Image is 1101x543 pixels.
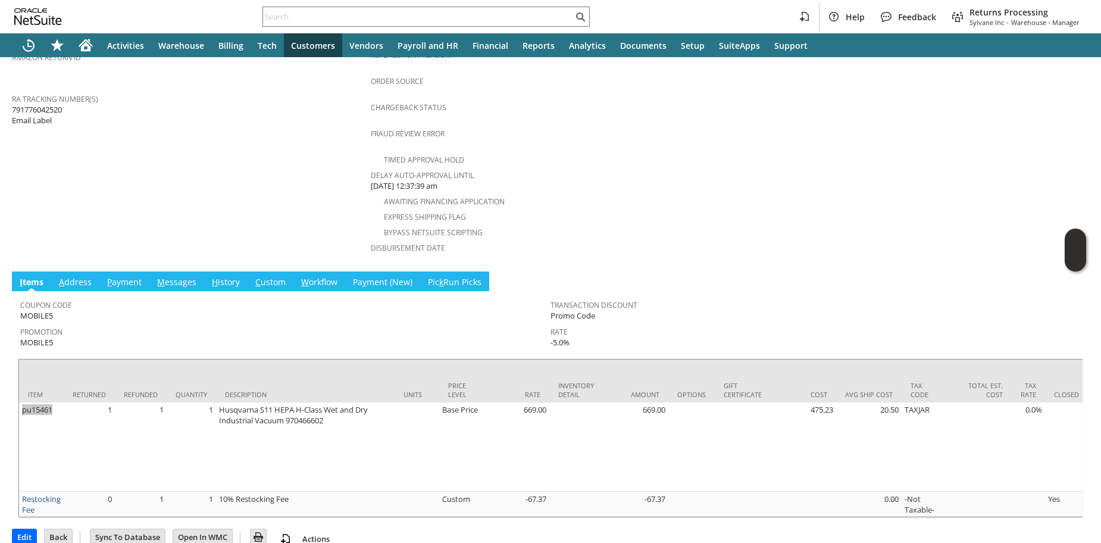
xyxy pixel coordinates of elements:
td: 1 [64,402,115,492]
span: Promo Code [550,310,595,322]
td: 0.00 [836,492,902,517]
td: Yes [1045,492,1088,517]
a: Financial [465,33,515,57]
span: [DATE] 12:37:39 am [371,180,437,192]
a: Chargeback Status [371,102,446,113]
td: Custom [439,492,484,517]
span: Warehouse [158,40,204,51]
a: Warehouse [151,33,211,57]
span: Vendors [349,40,383,51]
span: Customers [291,40,335,51]
td: 1 [167,492,216,517]
span: M [157,276,165,288]
td: 0.0% [1012,402,1045,492]
span: Warehouse - Manager [1011,18,1080,27]
a: Rate [550,327,568,337]
a: Vendors [342,33,390,57]
span: MOBILE5 [20,310,53,322]
span: Financial [473,40,508,51]
span: Activities [107,40,144,51]
a: Order Source [371,76,424,86]
td: -67.37 [484,492,549,517]
svg: Search [573,10,587,24]
span: Documents [620,40,667,51]
a: RA Tracking Number(s) [12,94,98,104]
div: Closed [1054,390,1079,399]
a: Unrolled view on [1068,274,1082,288]
input: Search [263,10,573,24]
a: Tech [251,33,284,57]
div: Tax Rate [1021,381,1036,399]
a: Messages [154,276,199,289]
span: 791776042520 Email Label [12,104,62,126]
td: 669.00 [603,402,668,492]
a: Analytics [562,33,613,57]
a: Disbursement Date [371,243,445,253]
td: 0 [64,492,115,517]
span: I [20,276,23,288]
a: Fraud Review Error [371,129,445,139]
td: 1 [115,402,167,492]
svg: logo [14,8,62,25]
div: Rate [493,390,540,399]
a: Delay Auto-Approval Until [371,170,474,180]
div: Avg Ship Cost [845,390,893,399]
a: Payment (New) [350,276,415,289]
span: - [1006,18,1009,27]
a: Support [767,33,815,57]
a: Documents [613,33,674,57]
a: Awaiting Financing Application [384,196,505,207]
svg: Recent Records [21,38,36,52]
span: Sylvane Inc [969,18,1004,27]
td: 10% Restocking Fee [216,492,395,517]
a: Payment [104,276,145,289]
a: Recent Records [14,33,43,57]
span: W [301,276,309,288]
span: Support [774,40,808,51]
a: Timed Approval Hold [384,155,464,165]
span: SuiteApps [719,40,760,51]
div: Cost [780,390,827,399]
a: Custom [252,276,289,289]
div: Shortcuts [43,33,71,57]
td: 669.00 [484,402,549,492]
td: 475.23 [771,402,836,492]
td: Husqvarna S11 HEPA H-Class Wet and Dry Industrial Vacuum 970466602 [216,402,395,492]
a: Express Shipping Flag [384,212,466,222]
div: Price Level [448,381,475,399]
div: Quantity [176,390,207,399]
td: Base Price [439,402,484,492]
div: Item [28,390,55,399]
a: Customers [284,33,342,57]
div: Description [225,390,386,399]
td: 1 [115,492,167,517]
a: PickRun Picks [425,276,484,289]
a: Restocking Fee [22,494,61,515]
a: Address [56,276,95,289]
span: Help [846,11,865,23]
div: Tax Code [911,381,937,399]
a: Setup [674,33,712,57]
span: Feedback [898,11,936,23]
span: Reports [523,40,555,51]
td: 1 [167,402,216,492]
span: Returns Processing [969,7,1080,18]
a: Amazon Return ID [12,52,81,63]
td: -67.37 [603,492,668,517]
div: Gift Certificate [724,381,762,399]
a: Home [71,33,100,57]
a: Activities [100,33,151,57]
div: Amount [612,390,659,399]
span: Analytics [569,40,606,51]
a: Billing [211,33,251,57]
iframe: Click here to launch Oracle Guided Learning Help Panel [1065,229,1086,271]
span: Setup [681,40,705,51]
span: H [212,276,218,288]
a: Reports [515,33,562,57]
a: Bypass NetSuite Scripting [384,227,483,238]
a: Promotion [20,327,62,337]
span: y [362,276,367,288]
div: Options [677,390,706,399]
span: A [59,276,64,288]
a: Items [17,276,46,289]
